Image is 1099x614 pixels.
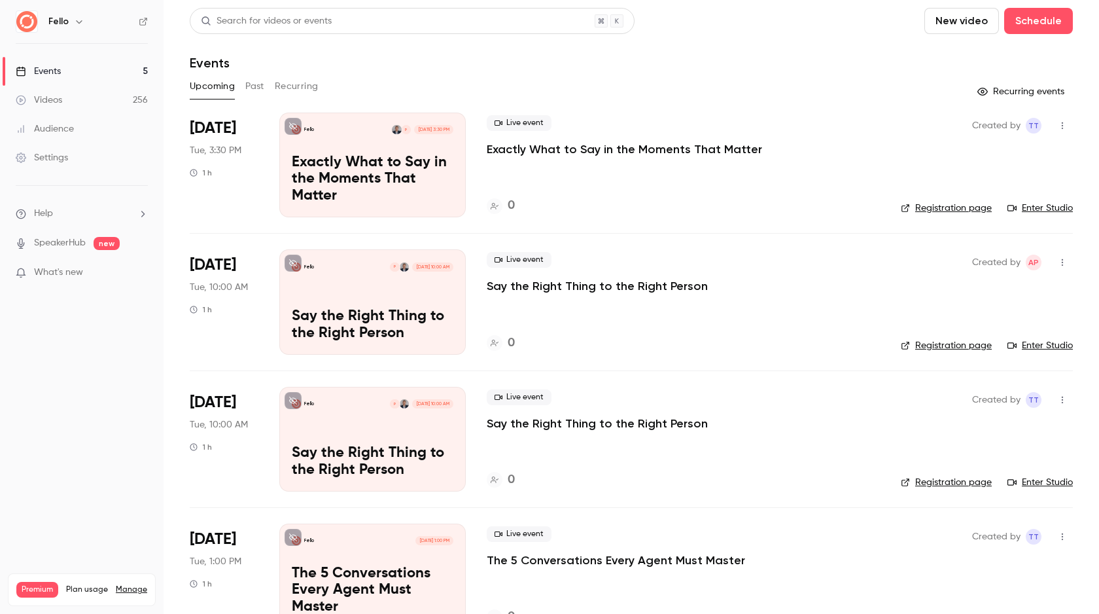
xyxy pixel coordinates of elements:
[190,76,235,97] button: Upcoming
[487,334,515,352] a: 0
[389,262,400,272] div: P
[415,536,453,545] span: [DATE] 1:00 PM
[400,262,409,272] img: Ryan Young
[16,582,58,598] span: Premium
[190,168,212,178] div: 1 h
[190,281,248,294] span: Tue, 10:00 AM
[16,122,74,135] div: Audience
[190,529,236,550] span: [DATE]
[190,418,248,431] span: Tue, 10:00 AM
[132,267,148,279] iframe: Noticeable Trigger
[1026,118,1041,134] span: Tharun Tiruveedula
[972,118,1020,134] span: Created by
[304,537,314,544] p: Fello
[190,442,212,452] div: 1 h
[487,389,551,405] span: Live event
[487,278,708,294] a: Say the Right Thing to the Right Person
[901,476,992,489] a: Registration page
[508,334,515,352] h4: 0
[1007,476,1073,489] a: Enter Studio
[400,399,409,408] img: Ryan Young
[487,252,551,268] span: Live event
[34,236,86,250] a: SpeakerHub
[292,445,453,479] p: Say the Right Thing to the Right Person
[304,401,314,407] p: Fello
[190,118,236,139] span: [DATE]
[116,585,147,595] a: Manage
[279,387,466,492] a: Say the Right Thing to the Right PersonFelloRyan YoungP[DATE] 10:00 AMSay the Right Thing to the ...
[16,207,148,221] li: help-dropdown-opener
[972,392,1020,408] span: Created by
[1007,202,1073,215] a: Enter Studio
[1007,339,1073,352] a: Enter Studio
[487,141,762,157] a: Exactly What to Say in the Moments That Matter
[1028,255,1039,270] span: AP
[412,262,453,272] span: [DATE] 10:00 AM
[245,76,264,97] button: Past
[1028,118,1039,134] span: TT
[972,529,1020,545] span: Created by
[487,552,745,568] a: The 5 Conversations Every Agent Must Master
[389,399,400,409] div: P
[201,14,332,28] div: Search for videos or events
[401,124,411,135] div: P
[34,207,53,221] span: Help
[487,526,551,542] span: Live event
[94,237,120,250] span: new
[292,308,453,342] p: Say the Right Thing to the Right Person
[279,249,466,354] a: Say the Right Thing to the Right PersonFelloRyan YoungP[DATE] 10:00 AMSay the Right Thing to the ...
[190,392,236,413] span: [DATE]
[487,416,708,431] a: Say the Right Thing to the Right Person
[190,579,212,589] div: 1 h
[487,197,515,215] a: 0
[16,151,68,164] div: Settings
[190,387,258,492] div: Oct 14 Tue, 10:00 AM (America/New York)
[508,471,515,489] h4: 0
[1004,8,1073,34] button: Schedule
[508,197,515,215] h4: 0
[901,339,992,352] a: Registration page
[1026,392,1041,408] span: Tharun Tiruveedula
[971,81,1073,102] button: Recurring events
[190,144,241,157] span: Tue, 3:30 PM
[1026,529,1041,545] span: Tharun Tiruveedula
[392,125,401,134] img: Ryan Young
[487,115,551,131] span: Live event
[292,154,453,205] p: Exactly What to Say in the Moments That Matter
[275,76,319,97] button: Recurring
[190,255,236,276] span: [DATE]
[190,304,212,315] div: 1 h
[304,264,314,270] p: Fello
[190,113,258,217] div: Sep 30 Tue, 3:30 PM (America/New York)
[972,255,1020,270] span: Created by
[279,113,466,217] a: Exactly What to Say in the Moments That MatterFelloPRyan Young[DATE] 3:30 PMExactly What to Say i...
[901,202,992,215] a: Registration page
[1026,255,1041,270] span: Aayush Panjikar
[924,8,999,34] button: New video
[487,471,515,489] a: 0
[190,555,241,568] span: Tue, 1:00 PM
[16,11,37,32] img: Fello
[1028,529,1039,545] span: TT
[1028,392,1039,408] span: TT
[16,94,62,107] div: Videos
[304,126,314,133] p: Fello
[34,266,83,280] span: What's new
[414,125,453,134] span: [DATE] 3:30 PM
[66,585,108,595] span: Plan usage
[190,55,230,71] h1: Events
[412,399,453,408] span: [DATE] 10:00 AM
[190,249,258,354] div: Oct 14 Tue, 10:00 AM (America/New York)
[48,15,69,28] h6: Fello
[16,65,61,78] div: Events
